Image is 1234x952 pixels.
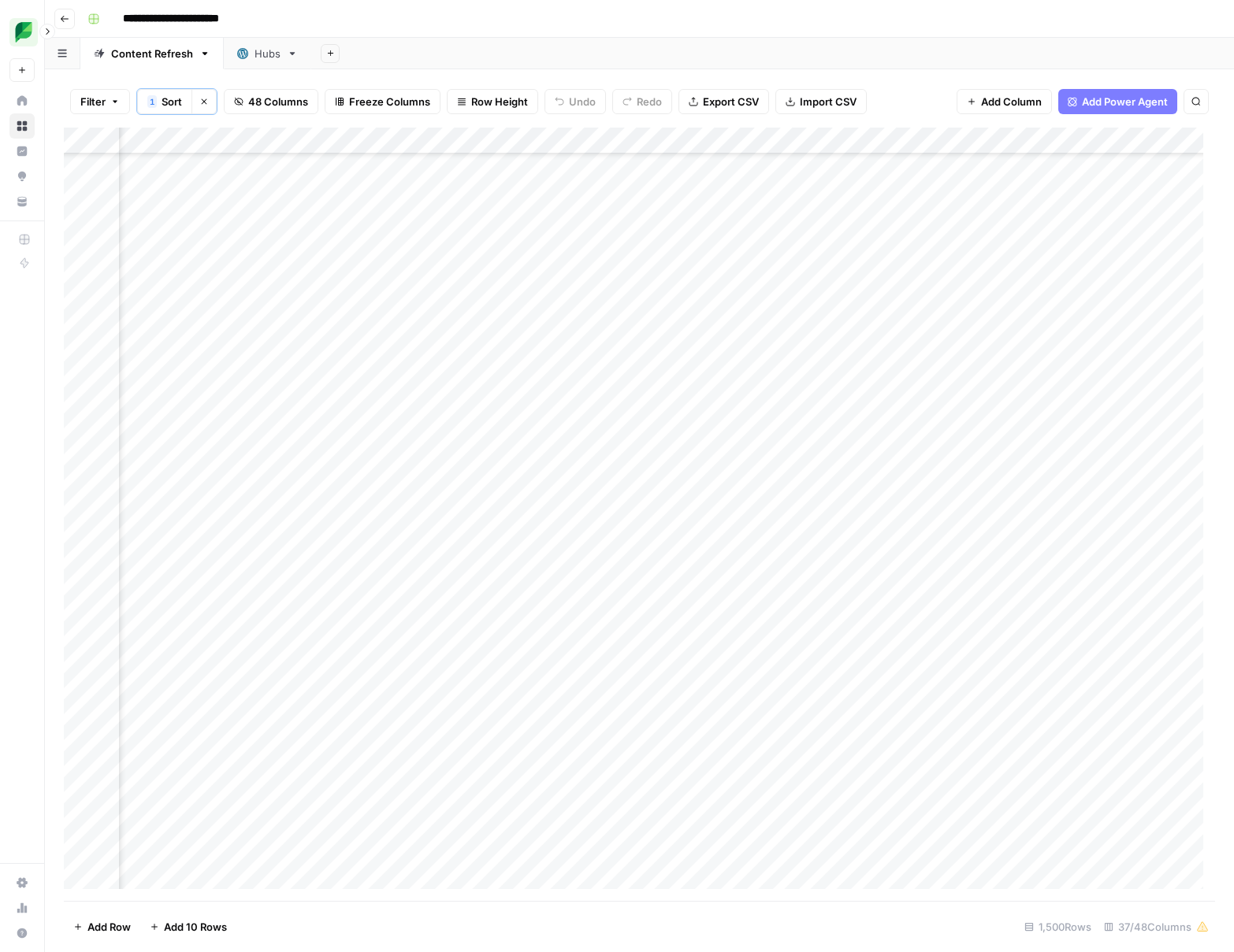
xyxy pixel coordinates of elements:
span: 48 Columns [248,94,308,109]
a: Insights [9,139,35,164]
a: Your Data [9,189,35,214]
button: Add 10 Rows [140,914,236,939]
a: Content Refresh [80,38,224,69]
div: Hubs [255,46,281,61]
span: 1 [150,95,154,108]
button: Add Row [64,914,140,939]
span: Filter [80,94,106,109]
span: Freeze Columns [349,94,430,109]
span: Add 10 Rows [164,919,227,935]
img: SproutSocial Logo [9,18,38,46]
button: Export CSV [678,89,769,114]
a: Usage [9,895,35,921]
button: Row Height [447,89,538,114]
span: Sort [162,94,182,109]
span: Export CSV [703,94,759,109]
span: Add Row [87,919,131,935]
span: Row Height [471,94,528,109]
a: Hubs [224,38,311,69]
button: Undo [545,89,606,114]
button: Freeze Columns [325,89,440,114]
button: Add Power Agent [1058,89,1177,114]
button: Filter [70,89,130,114]
span: Undo [569,94,596,109]
span: Add Column [981,94,1042,109]
button: Workspace: SproutSocial [9,13,35,52]
div: 1,500 Rows [1018,914,1098,939]
button: 48 Columns [224,89,318,114]
button: Add Column [957,89,1052,114]
span: Import CSV [800,94,857,109]
a: Opportunities [9,164,35,189]
div: Content Refresh [111,46,193,61]
div: 37/48 Columns [1098,914,1215,939]
button: Help + Support [9,921,35,946]
a: Browse [9,113,35,139]
span: Redo [637,94,662,109]
a: Settings [9,870,35,895]
button: Redo [612,89,672,114]
div: 1 [147,95,157,108]
span: Add Power Agent [1082,94,1168,109]
a: Home [9,88,35,113]
button: Import CSV [775,89,867,114]
button: 1Sort [137,89,191,114]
